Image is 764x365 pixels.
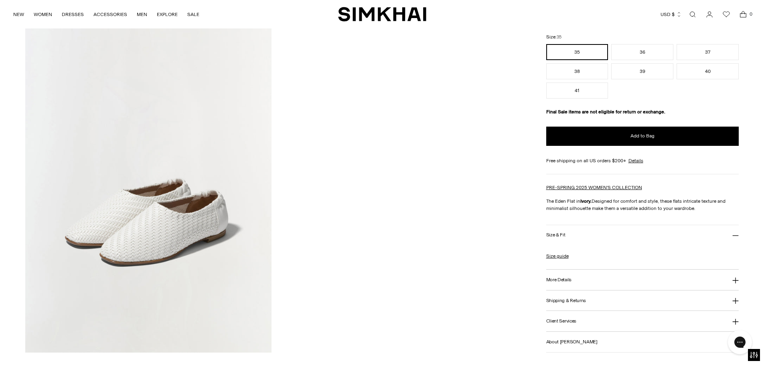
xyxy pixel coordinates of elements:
div: Free shipping on all US orders $200+ [546,157,739,164]
a: Wishlist [718,6,734,22]
strong: Ivory. [580,198,592,204]
a: EXPLORE [157,6,178,23]
button: 37 [677,44,739,60]
a: Go to the account page [701,6,717,22]
button: Shipping & Returns [546,290,739,311]
button: 38 [546,63,608,79]
a: SALE [187,6,199,23]
button: Client Services [546,311,739,332]
a: Open search modal [685,6,701,22]
a: Open cart modal [735,6,751,22]
strong: Final Sale items are not eligible for return or exchange. [546,109,665,115]
h3: Shipping & Returns [546,298,586,303]
h3: Client Services [546,319,577,324]
a: PRE-SPRING 2025 WOMEN'S COLLECTION [546,185,642,190]
button: 36 [611,44,673,60]
button: USD $ [661,6,682,23]
a: MEN [137,6,147,23]
button: 41 [546,83,608,99]
span: 35 [557,34,561,40]
a: Size guide [546,253,569,260]
button: More Details [546,270,739,290]
a: Details [628,157,643,164]
iframe: Sign Up via Text for Offers [6,335,81,359]
button: Add to Bag [546,127,739,146]
iframe: Gorgias live chat messenger [724,327,756,357]
span: 0 [747,10,754,18]
button: About [PERSON_NAME] [546,332,739,352]
a: NEW [13,6,24,23]
button: 35 [546,44,608,60]
label: Size: [546,33,561,41]
h3: Size & Fit [546,233,565,238]
a: ACCESSORIES [93,6,127,23]
span: Add to Bag [630,133,655,139]
a: WOMEN [34,6,52,23]
a: DRESSES [62,6,84,23]
button: 39 [611,63,673,79]
h3: More Details [546,277,571,282]
button: 40 [677,63,739,79]
button: Size & Fit [546,225,739,246]
h3: About [PERSON_NAME] [546,339,598,345]
p: The Eden Flat in Designed for comfort and style, these flats intricate texture and minimalist sil... [546,198,739,212]
a: SIMKHAI [338,6,426,22]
